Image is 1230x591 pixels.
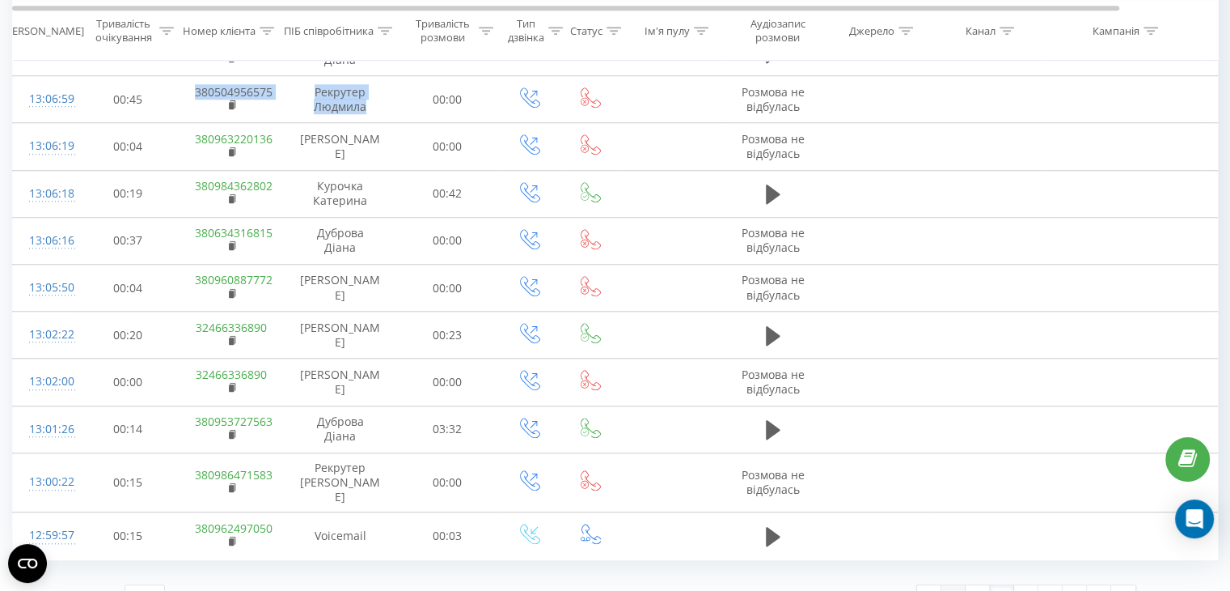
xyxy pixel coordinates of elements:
[195,467,273,483] a: 380986471583
[196,367,267,382] a: 32466336890
[195,84,273,100] a: 380504956575
[508,17,544,45] div: Тип дзвінка
[29,225,61,257] div: 13:06:16
[397,359,498,406] td: 00:00
[284,265,397,312] td: [PERSON_NAME]
[91,17,155,45] div: Тривалість очікування
[196,320,267,335] a: 32466336890
[195,225,273,240] a: 380634316815
[397,512,498,559] td: 00:03
[284,312,397,359] td: [PERSON_NAME]
[195,521,273,536] a: 380962497050
[78,453,179,512] td: 00:15
[742,225,805,255] span: Розмова не відбулась
[78,312,179,359] td: 00:20
[78,76,179,123] td: 00:45
[284,217,397,264] td: Дуброва Діана
[284,170,397,217] td: Курочка Катерина
[78,359,179,406] td: 00:00
[284,359,397,406] td: [PERSON_NAME]
[195,178,273,193] a: 380984362802
[570,23,602,37] div: Статус
[78,512,179,559] td: 00:15
[29,466,61,498] div: 13:00:22
[1093,23,1139,37] div: Кампанія
[78,406,179,453] td: 00:14
[29,520,61,551] div: 12:59:57
[849,23,894,37] div: Джерело
[284,453,397,512] td: Рекрутер [PERSON_NAME]
[29,83,61,115] div: 13:06:59
[78,217,179,264] td: 00:37
[195,131,273,147] a: 380963220136
[742,367,805,397] span: Розмова не відбулась
[397,312,498,359] td: 00:23
[2,23,84,37] div: [PERSON_NAME]
[742,131,805,161] span: Розмова не відбулась
[397,123,498,170] td: 00:00
[284,406,397,453] td: Дуброва Діана
[29,178,61,210] div: 13:06:18
[284,512,397,559] td: Voicemail
[284,23,374,37] div: ПІБ співробітника
[742,467,805,497] span: Розмова не відбулась
[397,265,498,312] td: 00:00
[29,414,61,445] div: 13:01:26
[78,123,179,170] td: 00:04
[742,272,805,302] span: Розмова не відбулась
[1175,500,1214,538] div: Open Intercom Messenger
[195,414,273,429] a: 380953727563
[397,406,498,453] td: 03:32
[284,76,397,123] td: Рекрутер Людмила
[183,23,256,37] div: Номер клієнта
[742,84,805,114] span: Розмова не відбулась
[966,23,995,37] div: Канал
[78,265,179,312] td: 00:04
[284,123,397,170] td: [PERSON_NAME]
[8,544,47,583] button: Open CMP widget
[29,272,61,304] div: 13:05:50
[397,217,498,264] td: 00:00
[29,366,61,398] div: 13:02:00
[29,130,61,162] div: 13:06:19
[195,272,273,287] a: 380960887772
[411,17,475,45] div: Тривалість розмови
[397,170,498,217] td: 00:42
[397,76,498,123] td: 00:00
[78,170,179,217] td: 00:19
[738,17,817,45] div: Аудіозапис розмови
[645,23,690,37] div: Ім'я пулу
[397,453,498,512] td: 00:00
[29,319,61,351] div: 13:02:22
